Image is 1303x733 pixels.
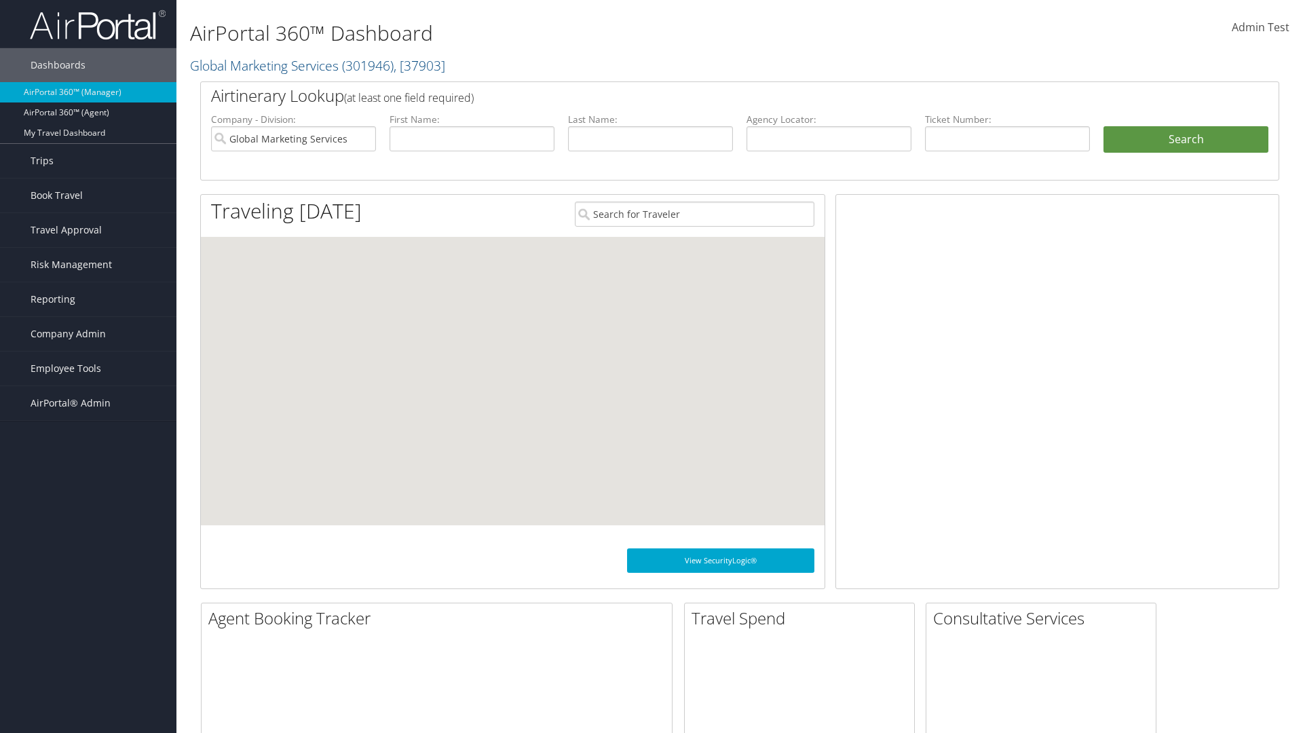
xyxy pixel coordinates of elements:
[30,9,166,41] img: airportal-logo.png
[1232,7,1289,49] a: Admin Test
[342,56,394,75] span: ( 301946 )
[933,607,1156,630] h2: Consultative Services
[394,56,445,75] span: , [ 37903 ]
[31,317,106,351] span: Company Admin
[211,197,362,225] h1: Traveling [DATE]
[1103,126,1268,153] button: Search
[627,548,814,573] a: View SecurityLogic®
[390,113,554,126] label: First Name:
[208,607,672,630] h2: Agent Booking Tracker
[31,248,112,282] span: Risk Management
[575,202,814,227] input: Search for Traveler
[568,113,733,126] label: Last Name:
[31,352,101,386] span: Employee Tools
[31,48,86,82] span: Dashboards
[31,282,75,316] span: Reporting
[925,113,1090,126] label: Ticket Number:
[211,113,376,126] label: Company - Division:
[190,56,445,75] a: Global Marketing Services
[692,607,914,630] h2: Travel Spend
[211,84,1179,107] h2: Airtinerary Lookup
[190,19,923,48] h1: AirPortal 360™ Dashboard
[31,144,54,178] span: Trips
[31,178,83,212] span: Book Travel
[344,90,474,105] span: (at least one field required)
[31,213,102,247] span: Travel Approval
[747,113,911,126] label: Agency Locator:
[1232,20,1289,35] span: Admin Test
[31,386,111,420] span: AirPortal® Admin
